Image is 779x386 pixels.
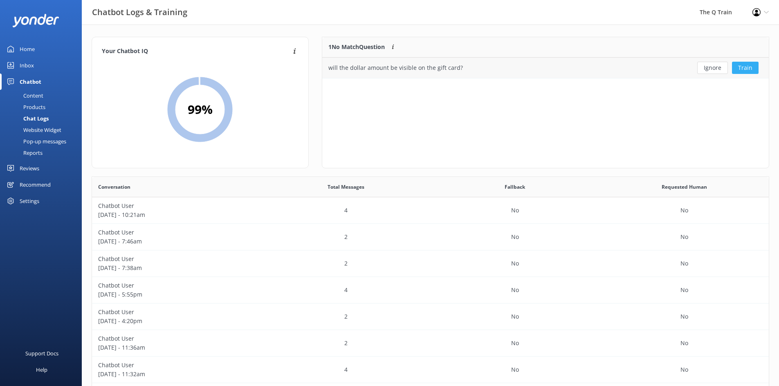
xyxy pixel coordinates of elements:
[505,183,525,191] span: Fallback
[5,124,61,136] div: Website Widget
[511,232,519,241] p: No
[188,100,213,119] h2: 99 %
[98,254,255,263] p: Chatbot User
[20,57,34,74] div: Inbox
[5,147,82,158] a: Reports
[98,201,255,210] p: Chatbot User
[98,334,255,343] p: Chatbot User
[20,41,35,57] div: Home
[5,90,43,101] div: Content
[680,206,688,215] p: No
[98,308,255,317] p: Chatbot User
[344,206,348,215] p: 4
[20,74,41,90] div: Chatbot
[20,160,39,176] div: Reviews
[5,113,49,124] div: Chat Logs
[98,370,255,379] p: [DATE] - 11:32am
[20,193,39,209] div: Settings
[92,197,769,224] div: row
[98,361,255,370] p: Chatbot User
[344,232,348,241] p: 2
[680,365,688,374] p: No
[344,286,348,295] p: 4
[680,286,688,295] p: No
[5,136,66,147] div: Pop-up messages
[92,250,769,277] div: row
[92,357,769,383] div: row
[25,345,58,361] div: Support Docs
[5,101,82,113] a: Products
[20,176,51,193] div: Recommend
[511,365,519,374] p: No
[328,42,385,51] p: 1 No Match Question
[511,206,519,215] p: No
[344,259,348,268] p: 2
[697,62,728,74] button: Ignore
[344,312,348,321] p: 2
[98,228,255,237] p: Chatbot User
[5,147,43,158] div: Reports
[511,312,519,321] p: No
[102,47,291,56] h4: Your Chatbot IQ
[92,224,769,250] div: row
[344,339,348,348] p: 2
[322,58,769,78] div: grid
[12,14,59,27] img: yonder-white-logo.png
[98,210,255,219] p: [DATE] - 10:21am
[680,312,688,321] p: No
[344,365,348,374] p: 4
[98,343,255,352] p: [DATE] - 11:36am
[511,339,519,348] p: No
[5,90,82,101] a: Content
[36,361,47,378] div: Help
[662,183,707,191] span: Requested Human
[98,237,255,246] p: [DATE] - 7:46am
[511,259,519,268] p: No
[92,6,187,19] h3: Chatbot Logs & Training
[328,63,463,72] div: will the dollar amount be visible on the gift card?
[98,183,130,191] span: Conversation
[5,101,45,113] div: Products
[92,303,769,330] div: row
[511,286,519,295] p: No
[732,62,759,74] button: Train
[98,263,255,272] p: [DATE] - 7:38am
[322,58,769,78] div: row
[328,183,364,191] span: Total Messages
[98,281,255,290] p: Chatbot User
[98,290,255,299] p: [DATE] - 5:55pm
[680,232,688,241] p: No
[5,136,82,147] a: Pop-up messages
[5,124,82,136] a: Website Widget
[680,339,688,348] p: No
[92,330,769,357] div: row
[98,317,255,326] p: [DATE] - 4:20pm
[92,277,769,303] div: row
[5,113,82,124] a: Chat Logs
[680,259,688,268] p: No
